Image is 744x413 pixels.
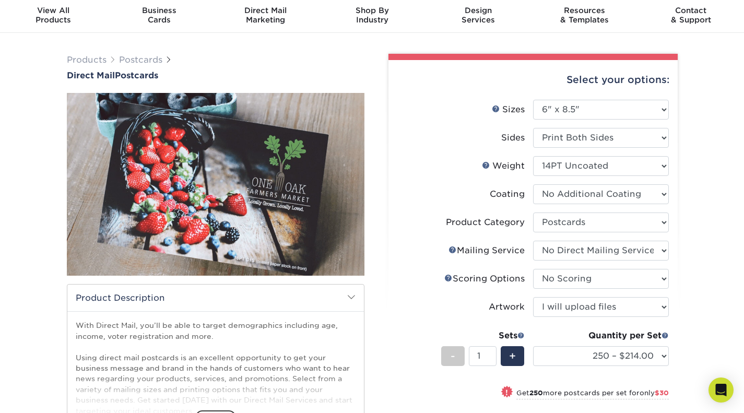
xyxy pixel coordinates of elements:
[509,348,516,364] span: +
[490,188,525,200] div: Coating
[67,55,107,65] a: Products
[67,81,364,287] img: Direct Mail 01
[319,6,426,25] div: Industry
[319,6,426,15] span: Shop By
[640,389,669,397] span: only
[637,6,744,25] div: & Support
[489,301,525,313] div: Artwork
[107,6,213,25] div: Cards
[532,6,638,15] span: Resources
[107,6,213,15] span: Business
[505,387,508,398] span: !
[212,6,319,15] span: Direct Mail
[655,389,669,397] span: $30
[67,70,115,80] span: Direct Mail
[67,70,364,80] h1: Postcards
[492,103,525,116] div: Sizes
[441,329,525,342] div: Sets
[482,160,525,172] div: Weight
[425,6,532,15] span: Design
[446,216,525,229] div: Product Category
[425,6,532,25] div: Services
[533,329,669,342] div: Quantity per Set
[501,132,525,144] div: Sides
[637,6,744,15] span: Contact
[67,70,364,80] a: Direct MailPostcards
[444,273,525,285] div: Scoring Options
[516,389,669,399] small: Get more postcards per set for
[448,244,525,257] div: Mailing Service
[708,377,734,403] div: Open Intercom Messenger
[529,389,543,397] strong: 250
[67,285,364,311] h2: Product Description
[397,60,669,100] div: Select your options:
[212,6,319,25] div: Marketing
[532,6,638,25] div: & Templates
[119,55,162,65] a: Postcards
[451,348,455,364] span: -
